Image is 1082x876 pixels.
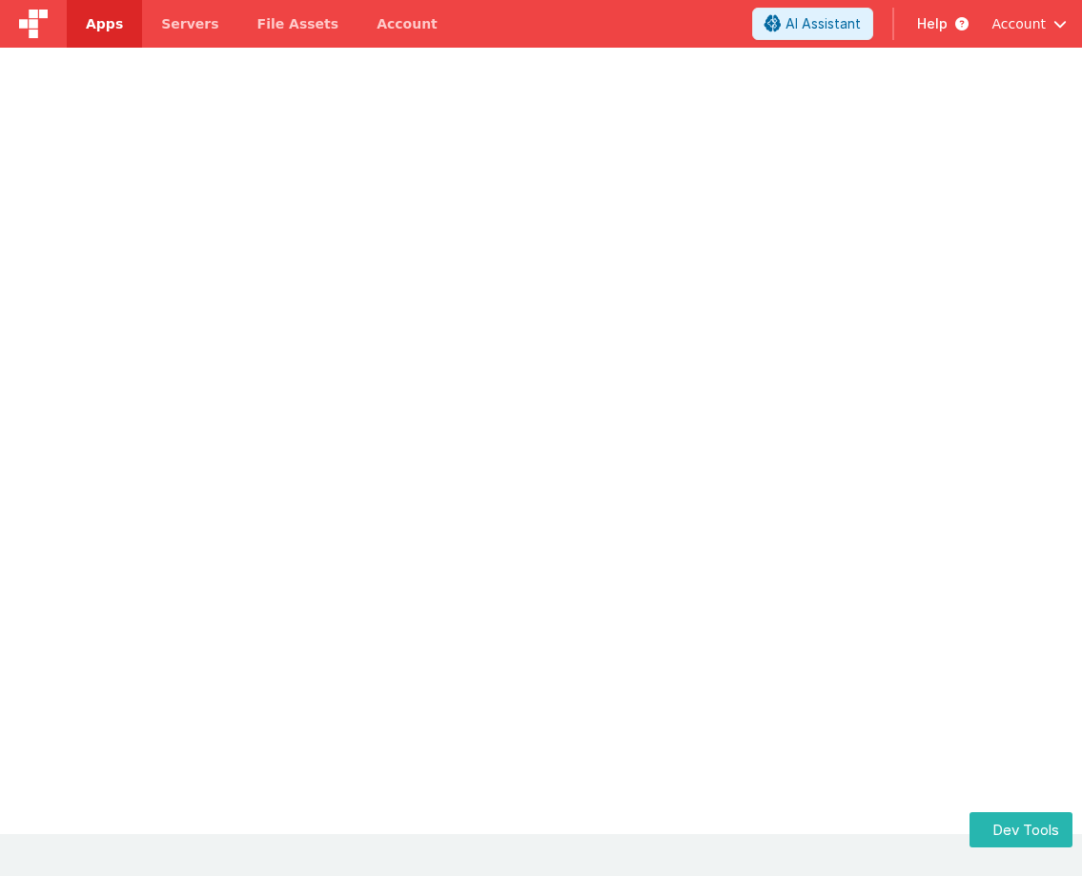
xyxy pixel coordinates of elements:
[161,14,218,33] span: Servers
[257,14,339,33] span: File Assets
[991,14,1046,33] span: Account
[917,14,948,33] span: Help
[970,812,1072,847] button: Dev Tools
[786,14,861,33] span: AI Assistant
[752,8,873,40] button: AI Assistant
[86,14,123,33] span: Apps
[991,14,1067,33] button: Account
